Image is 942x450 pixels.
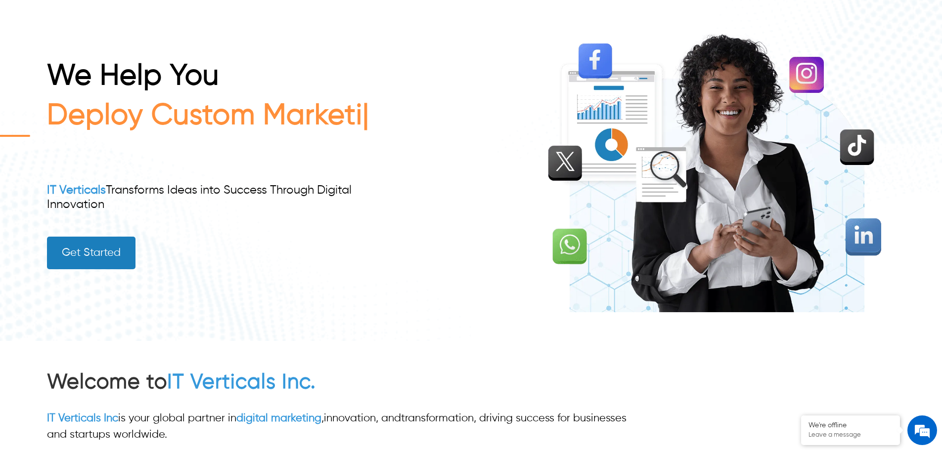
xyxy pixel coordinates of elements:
span: transformation [401,413,474,424]
p: Leave a message [808,431,893,439]
h1: We Help You [47,59,386,99]
p: is your global partner in , , and , driving success for businesses and startups worldwide. [47,410,640,443]
div: Minimize live chat window [162,5,186,29]
a: IT Verticals [47,184,106,196]
h2: Welcome to [47,369,640,396]
div: Transforms Ideas into Success Through Digital Innovation [47,183,386,212]
img: deploy [539,16,895,312]
a: IT Verticals Inc. [167,372,316,393]
img: logo_Zg8I0qSkbAqR2WFHt3p6CTuqpyXMFPubPcD2OT02zFN43Cy9FUNNG3NEPhM_Q1qe_.png [17,59,42,65]
em: Submit [145,304,179,318]
a: Get Started [47,237,135,269]
div: We're offline [808,421,893,430]
span: Deploy Custom Marketi [47,102,362,130]
div: Leave a message [51,55,166,68]
span: We are offline. Please leave us a message. [21,124,173,224]
em: Driven by SalesIQ [78,259,126,266]
img: salesiqlogo_leal7QplfZFryJ6FIlVepeu7OftD7mt8q6exU6-34PB8prfIgodN67KcxXM9Y7JQ_.png [68,259,75,265]
a: digital marketing [236,413,321,424]
a: IT Verticals Inc [47,413,118,424]
span: innovation [324,413,376,424]
textarea: Type your message and click 'Submit' [5,270,188,304]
